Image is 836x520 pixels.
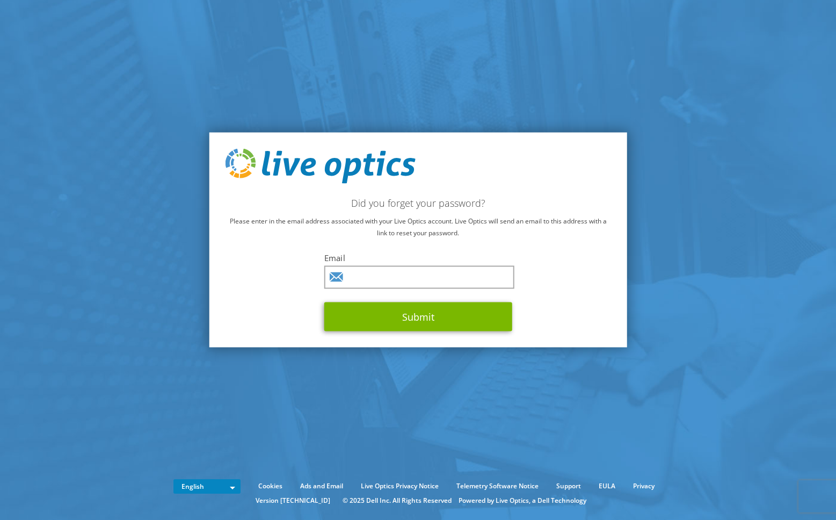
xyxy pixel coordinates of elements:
a: Privacy [625,480,663,492]
a: Support [548,480,589,492]
img: live_optics_svg.svg [225,148,415,184]
li: Powered by Live Optics, a Dell Technology [459,495,586,507]
a: Cookies [250,480,290,492]
li: Version [TECHNICAL_ID] [250,495,336,507]
a: EULA [591,480,623,492]
a: Live Optics Privacy Notice [353,480,447,492]
button: Submit [324,302,512,331]
a: Telemetry Software Notice [448,480,547,492]
a: Ads and Email [292,480,351,492]
p: Please enter in the email address associated with your Live Optics account. Live Optics will send... [225,215,611,239]
h2: Did you forget your password? [225,197,611,209]
label: Email [324,252,512,263]
li: © 2025 Dell Inc. All Rights Reserved [337,495,457,507]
